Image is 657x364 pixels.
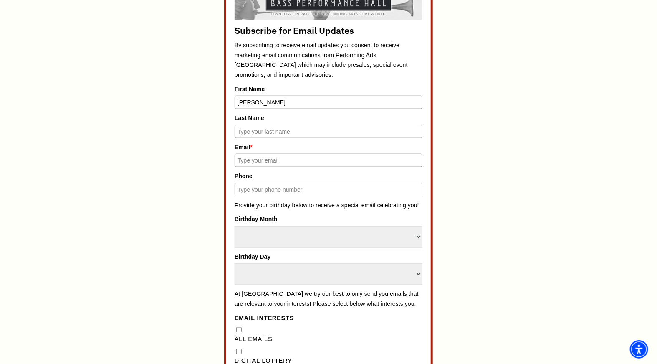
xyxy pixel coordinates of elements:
label: Email [235,143,422,152]
div: Accessibility Menu [630,340,648,359]
p: At [GEOGRAPHIC_DATA] we try our best to only send you emails that are relevant to your interests!... [235,289,422,309]
input: Type your first name [235,96,422,109]
p: Provide your birthday below to receive a special email celebrating you! [235,201,422,211]
label: Birthday Day [235,252,422,261]
label: Birthday Month [235,214,422,224]
input: Type your last name [235,125,422,138]
label: First Name [235,84,422,94]
label: Phone [235,171,422,181]
input: Type your email [235,154,422,167]
p: By subscribing to receive email updates you consent to receive marketing email communications fro... [235,41,422,80]
legend: Email Interests [235,313,422,323]
label: All Emails [235,335,422,345]
title: Subscribe for Email Updates [235,24,422,36]
input: Type your phone number [235,183,422,196]
label: Last Name [235,113,422,122]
